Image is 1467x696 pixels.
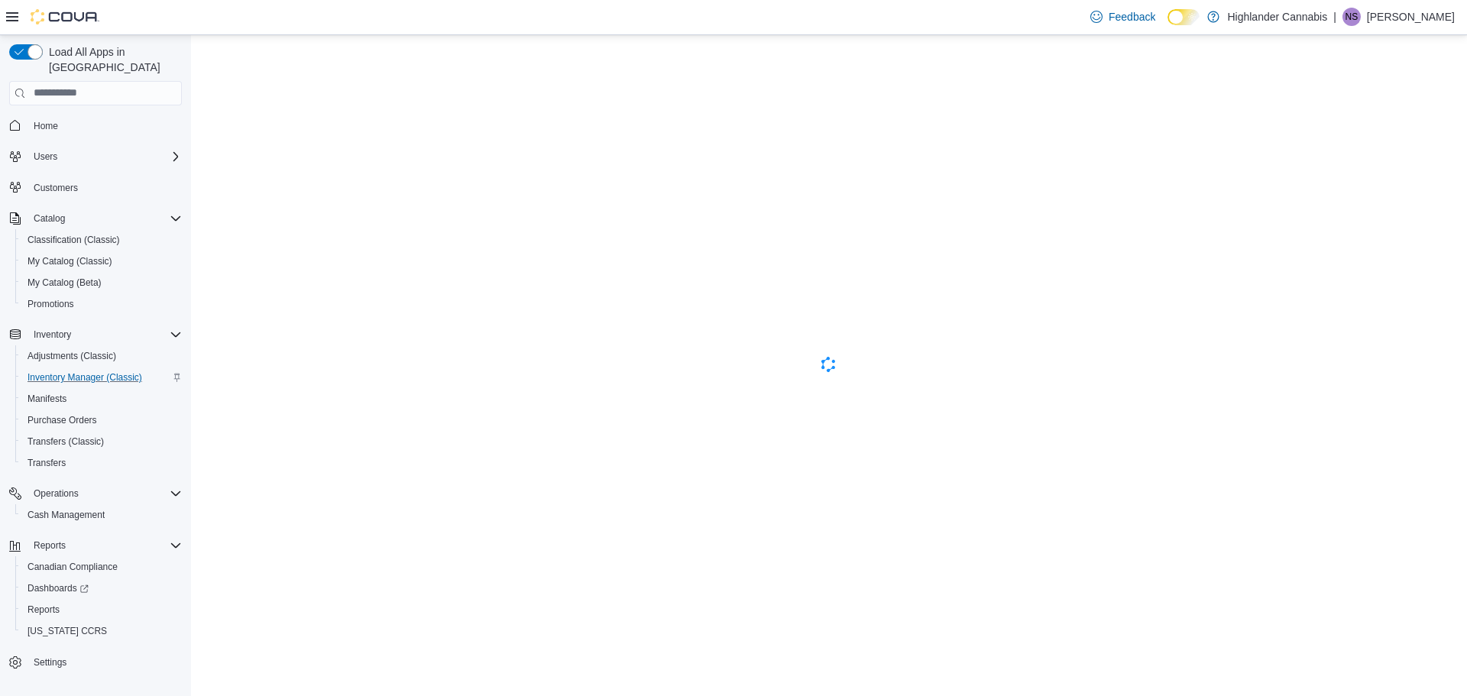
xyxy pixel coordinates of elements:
button: My Catalog (Beta) [15,272,188,293]
span: Catalog [34,212,65,225]
span: Promotions [28,298,74,310]
div: Navneet Singh [1342,8,1361,26]
span: My Catalog (Classic) [21,252,182,270]
p: Highlander Cannabis [1227,8,1327,26]
button: Cash Management [15,504,188,526]
span: Load All Apps in [GEOGRAPHIC_DATA] [43,44,182,75]
button: Reports [15,599,188,620]
span: [US_STATE] CCRS [28,625,107,637]
span: Feedback [1109,9,1155,24]
a: Transfers [21,454,72,472]
button: My Catalog (Classic) [15,251,188,272]
span: Reports [28,536,182,555]
button: Operations [3,483,188,504]
span: Operations [34,487,79,500]
span: Reports [28,604,60,616]
a: Reports [21,601,66,619]
a: Classification (Classic) [21,231,126,249]
button: Manifests [15,388,188,410]
button: Inventory Manager (Classic) [15,367,188,388]
button: Reports [3,535,188,556]
span: Inventory Manager (Classic) [28,371,142,384]
button: Canadian Compliance [15,556,188,578]
span: Settings [34,656,66,668]
span: Canadian Compliance [21,558,182,576]
button: Home [3,115,188,137]
button: [US_STATE] CCRS [15,620,188,642]
button: Customers [3,176,188,199]
span: Purchase Orders [28,414,97,426]
a: Cash Management [21,506,111,524]
a: My Catalog (Classic) [21,252,118,270]
button: Reports [28,536,72,555]
a: Feedback [1084,2,1161,32]
button: Operations [28,484,85,503]
a: My Catalog (Beta) [21,274,108,292]
a: Purchase Orders [21,411,103,429]
button: Purchase Orders [15,410,188,431]
a: Customers [28,179,84,197]
span: Adjustments (Classic) [21,347,182,365]
a: Canadian Compliance [21,558,124,576]
button: Inventory [3,324,188,345]
button: Users [3,146,188,167]
a: Transfers (Classic) [21,432,110,451]
button: Transfers [15,452,188,474]
a: Dashboards [21,579,95,597]
span: Users [34,151,57,163]
span: Customers [28,178,182,197]
span: Adjustments (Classic) [28,350,116,362]
span: Transfers [28,457,66,469]
span: Classification (Classic) [28,234,120,246]
span: NS [1346,8,1359,26]
span: Canadian Compliance [28,561,118,573]
span: Users [28,147,182,166]
span: My Catalog (Beta) [28,277,102,289]
span: My Catalog (Beta) [21,274,182,292]
span: Purchase Orders [21,411,182,429]
span: Classification (Classic) [21,231,182,249]
button: Settings [3,651,188,673]
span: Reports [21,601,182,619]
span: Settings [28,652,182,672]
a: Adjustments (Classic) [21,347,122,365]
button: Catalog [28,209,71,228]
p: [PERSON_NAME] [1367,8,1455,26]
span: Reports [34,539,66,552]
span: Customers [34,182,78,194]
img: Cova [31,9,99,24]
button: Catalog [3,208,188,229]
span: Inventory [34,329,71,341]
a: Manifests [21,390,73,408]
p: | [1333,8,1336,26]
button: Inventory [28,325,77,344]
a: Inventory Manager (Classic) [21,368,148,387]
a: Promotions [21,295,80,313]
span: Catalog [28,209,182,228]
button: Users [28,147,63,166]
span: Home [34,120,58,132]
span: Transfers [21,454,182,472]
a: Dashboards [15,578,188,599]
a: Settings [28,653,73,672]
span: Dashboards [28,582,89,594]
span: My Catalog (Classic) [28,255,112,267]
span: Washington CCRS [21,622,182,640]
span: Cash Management [21,506,182,524]
span: Manifests [21,390,182,408]
a: [US_STATE] CCRS [21,622,113,640]
button: Transfers (Classic) [15,431,188,452]
span: Manifests [28,393,66,405]
input: Dark Mode [1167,9,1200,25]
span: Operations [28,484,182,503]
span: Promotions [21,295,182,313]
span: Inventory Manager (Classic) [21,368,182,387]
span: Transfers (Classic) [21,432,182,451]
span: Inventory [28,325,182,344]
span: Home [28,116,182,135]
button: Promotions [15,293,188,315]
button: Adjustments (Classic) [15,345,188,367]
span: Transfers (Classic) [28,435,104,448]
span: Cash Management [28,509,105,521]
